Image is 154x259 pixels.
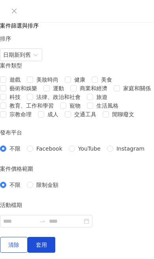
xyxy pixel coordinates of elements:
[6,181,24,189] span: 不限
[6,110,35,119] span: 宗教命理
[75,144,104,153] span: YouTube
[44,110,62,119] span: 成人
[6,75,24,84] span: 遊戲
[98,75,115,84] span: 美食
[6,93,24,101] span: 科技
[11,8,17,14] span: close
[33,93,84,101] span: 法律、政治和社會
[6,144,24,153] span: 不限
[3,49,39,61] span: 日期新到舊
[71,110,100,119] span: 交通工具
[8,242,19,248] span: 清除
[6,84,40,93] span: 藝術和娛樂
[77,84,111,93] span: 商業和經濟
[33,75,62,84] span: 美妝時尚
[28,237,55,253] button: 套用
[33,144,66,153] span: Facebook
[93,101,122,110] span: 生活風格
[39,218,46,224] span: swap-right
[71,75,88,84] span: 健康
[9,6,19,16] button: Close
[33,181,62,189] span: 限制金額
[39,218,46,224] span: to
[50,84,67,93] span: 運動
[113,144,148,153] span: Instagram
[109,110,137,119] span: 閒聊廢文
[93,93,111,101] span: 旅遊
[36,242,47,248] span: 套用
[120,84,154,93] span: 家庭和關係
[6,101,57,110] span: 教育、工作和學習
[66,101,84,110] span: 寵物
